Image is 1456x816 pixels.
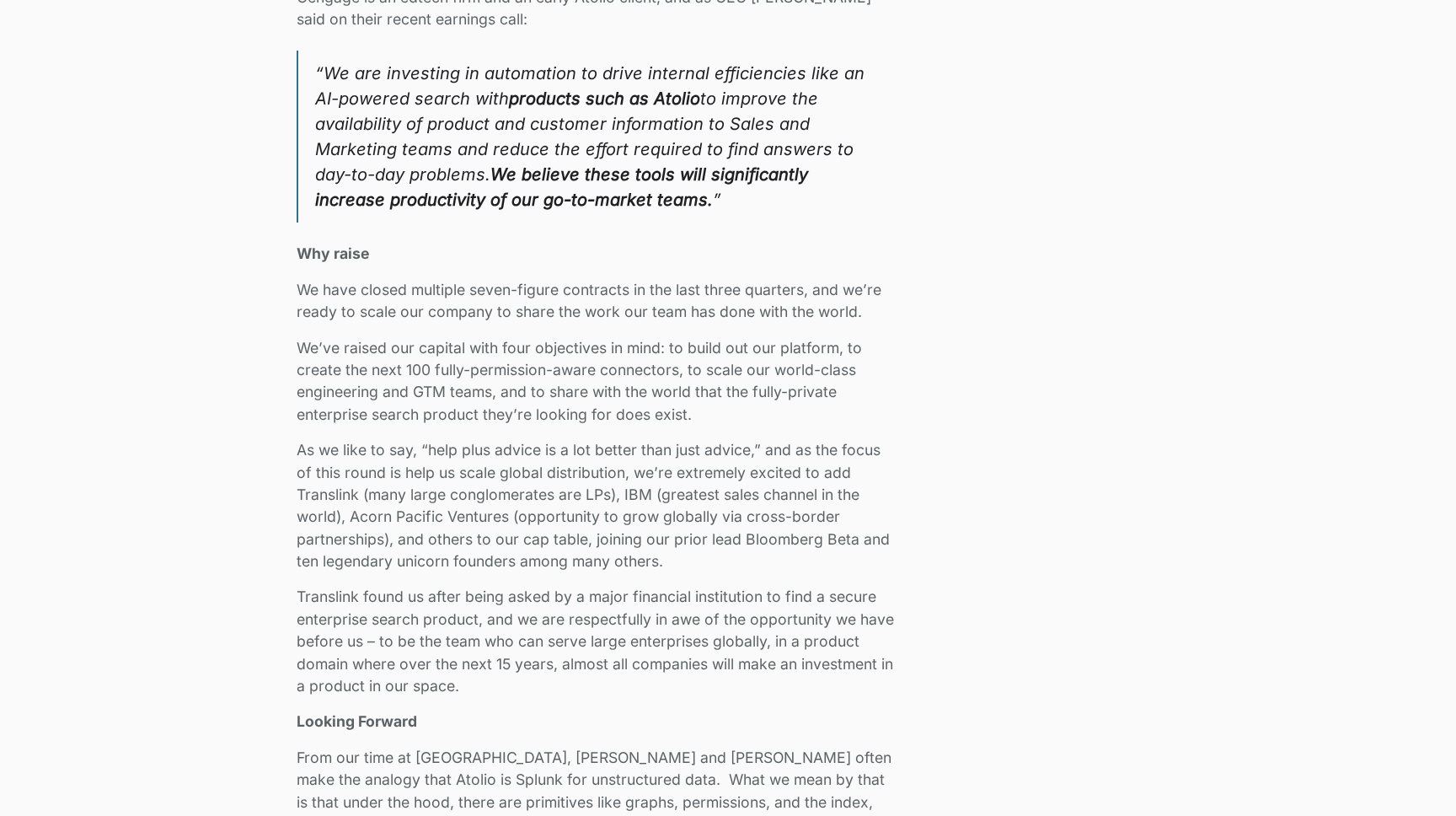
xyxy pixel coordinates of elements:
[509,89,700,109] strong: products such as Atolio
[297,51,898,223] blockquote: “We are investing in automation to drive internal efficiencies like an AI-powered search with to ...
[297,279,898,324] p: We have closed multiple seven-figure contracts in the last three quarters, and we’re ready to sca...
[297,439,898,572] p: As we like to say, “help plus advice is a lot better than just advice,” and as the focus of this ...
[297,337,898,427] p: We’ve raised our capital with four objectives in mind: to build out our platform, to create the n...
[315,164,808,210] strong: We believe these tools will significantly increase productivity of our go-to-market teams.
[297,244,369,262] strong: Why raise
[1372,735,1456,816] iframe: Chat Widget
[297,712,417,730] strong: Looking Forward
[297,586,898,697] p: Translink found us after being asked by a major financial institution to find a secure enterprise...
